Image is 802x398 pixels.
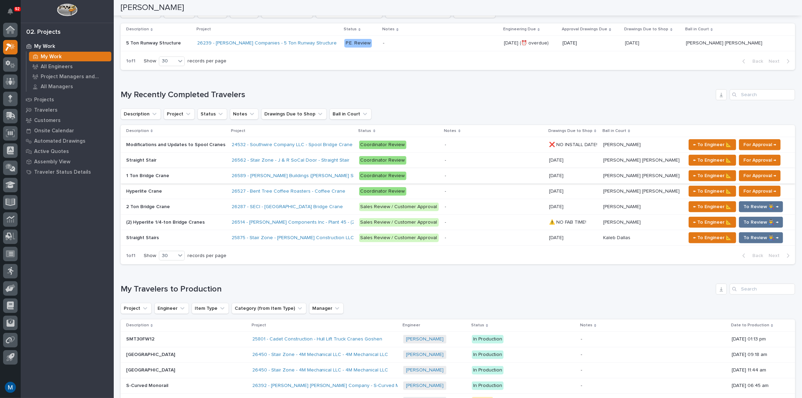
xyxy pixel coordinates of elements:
[126,156,158,163] p: Straight Stair
[126,322,149,329] p: Description
[581,383,582,389] div: -
[34,43,55,50] p: My Work
[187,253,226,259] p: records per page
[739,170,781,181] button: For Approval →
[693,234,732,242] span: ← To Engineer 📐
[686,39,764,46] p: [PERSON_NAME] [PERSON_NAME]
[743,172,776,180] span: For Approval →
[232,173,406,179] a: 26589 - [PERSON_NAME] Buildings ([PERSON_NAME] Structures) - 1 Ton Bridge
[743,203,779,211] span: To Review 👨‍🏭 →
[693,156,732,164] span: ← To Engineer 📐
[164,109,195,120] button: Project
[232,142,401,148] a: 24532 - Southwire Company LLC - Spool Bridge Crane all 3 Bays (100' Long)
[121,153,795,168] tr: Straight StairStraight Stair 26562 - Stair Zone - J & R SoCal Door - Straight Stair Coordinator R...
[126,218,206,225] p: (2) Hyperlite 1/4-ton Bridge Cranes
[603,203,642,210] p: [PERSON_NAME]
[739,155,781,166] button: For Approval →
[581,336,582,342] div: -
[121,247,141,264] p: 1 of 1
[252,383,415,389] a: 26392 - [PERSON_NAME] [PERSON_NAME] Company - S-Curved Monorail
[689,217,736,228] button: ← To Engineer 📐
[154,303,189,314] button: Engineer
[549,172,565,179] p: [DATE]
[730,89,795,100] input: Search
[769,58,784,64] span: Next
[231,127,246,135] p: Project
[3,4,18,19] button: Notifications
[329,109,372,120] button: Ball in Court
[445,142,446,148] div: -
[625,39,641,46] p: [DATE]
[471,322,484,329] p: Status
[472,366,504,375] div: In Production
[27,52,114,61] a: My Work
[444,127,457,135] p: Notes
[121,230,795,246] tr: Straight StairsStraight Stairs 25875 - Stair Zone - [PERSON_NAME] Construction LLC - Straight Sta...
[603,156,681,163] p: [PERSON_NAME] [PERSON_NAME]
[689,155,736,166] button: ← To Engineer 📐
[27,72,114,81] a: Project Managers and Engineers
[562,25,607,33] p: Approval Drawings Due
[445,157,446,163] div: -
[121,347,795,363] tr: [GEOGRAPHIC_DATA][GEOGRAPHIC_DATA] 26450 - Stair Zone - 4M Mechanical LLC - 4M Mechanical LLC [PE...
[230,109,258,120] button: Notes
[549,203,565,210] p: [DATE]
[731,322,769,329] p: Date to Production
[126,350,176,358] p: [GEOGRAPHIC_DATA]
[21,136,114,146] a: Automated Drawings
[121,137,795,153] tr: Modifications and Updates to Spool CranesModifications and Updates to Spool Cranes 24532 - Southw...
[121,3,184,13] h2: [PERSON_NAME]
[445,204,446,210] div: -
[232,188,346,194] a: 26527 - Bent Tree Coffee Roasters - Coffee Crane
[34,128,74,134] p: Onsite Calendar
[602,127,626,135] p: Ball in Court
[121,284,713,294] h1: My Travelers to Production
[126,172,171,179] p: 1 Ton Bridge Crane
[766,253,795,259] button: Next
[121,363,795,378] tr: [GEOGRAPHIC_DATA][GEOGRAPHIC_DATA] 26450 - Stair Zone - 4M Mechanical LLC - 4M Mechanical LLC [PE...
[769,253,784,259] span: Next
[693,141,732,149] span: ← To Engineer 📐
[359,156,406,165] div: Coordinator Review
[126,25,149,33] p: Description
[34,149,69,155] p: Active Quotes
[121,109,161,120] button: Description
[603,187,681,194] p: [PERSON_NAME] [PERSON_NAME]
[41,54,62,60] p: My Work
[472,350,504,359] div: In Production
[197,109,227,120] button: Status
[232,157,350,163] a: 26562 - Stair Zone - J & R SoCal Door - Straight Stair
[126,203,171,210] p: 2 Ton Bridge Crane
[548,127,592,135] p: Drawings Due to Shop
[748,253,763,259] span: Back
[685,25,709,33] p: Ball in Court
[739,217,783,228] button: To Review 👨‍🏭 →
[21,125,114,136] a: Onsite Calendar
[603,172,681,179] p: [PERSON_NAME] [PERSON_NAME]
[344,25,357,33] p: Status
[562,40,619,46] p: [DATE]
[603,218,642,225] p: [PERSON_NAME]
[445,188,446,194] div: -
[689,186,736,197] button: ← To Engineer 📐
[693,203,732,211] span: ← To Engineer 📐
[21,41,114,51] a: My Work
[252,336,383,342] a: 25801 - Cadet Construction - Hull Lift Truck Cranes Goshen
[549,187,565,194] p: [DATE]
[625,25,669,33] p: Drawings Due to Shop
[144,253,156,259] p: Show
[121,215,795,230] tr: (2) Hyperlite 1/4-ton Bridge Cranes(2) Hyperlite 1/4-ton Bridge Cranes 26514 - [PERSON_NAME] Comp...
[252,322,266,329] p: Project
[121,168,795,184] tr: 1 Ton Bridge Crane1 Ton Bridge Crane 26589 - [PERSON_NAME] Buildings ([PERSON_NAME] Structures) -...
[34,118,61,124] p: Customers
[739,139,781,150] button: For Approval →
[603,141,642,148] p: [PERSON_NAME]
[359,172,406,180] div: Coordinator Review
[730,284,795,295] input: Search
[3,380,18,395] button: users-avatar
[21,105,114,115] a: Travelers
[689,201,736,212] button: ← To Engineer 📐
[743,156,776,164] span: For Approval →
